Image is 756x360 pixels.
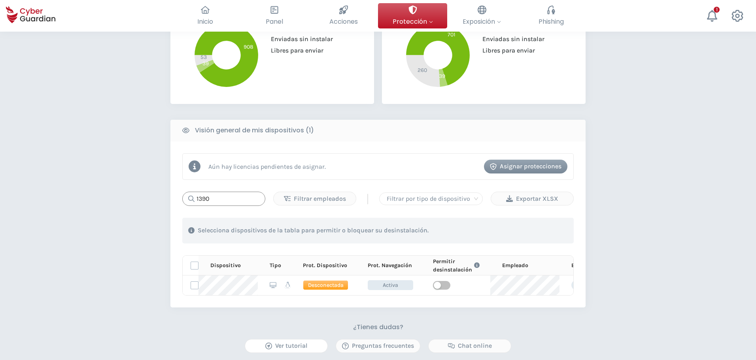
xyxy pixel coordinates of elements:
[476,47,535,54] span: Libres para enviar
[472,257,482,274] button: Link to FAQ information
[516,3,586,28] button: Phishing
[303,261,356,270] div: Prot. Dispositivo
[490,162,561,171] div: Asignar protecciones
[336,339,420,353] button: Preguntas frecuentes
[368,261,421,270] div: Prot. Navegación
[198,226,429,234] p: Selecciona dispositivos de la tabla para permitir o bloquear su desinstalación.
[240,3,309,28] button: Panel
[170,3,240,28] button: Inicio
[182,192,265,206] input: Buscar...
[491,192,574,205] button: Exportar XLSX
[433,257,490,274] div: Permitir desinstalación
[266,17,283,26] span: Panel
[447,3,516,28] button: Exposición
[251,341,321,351] div: Ver tutorial
[265,35,333,43] span: Enviadas sin instalar
[270,261,291,270] div: Tipo
[484,160,567,173] button: Asignar protecciones
[309,3,378,28] button: Acciones
[368,280,413,290] span: Activa
[539,17,564,26] span: Phishing
[353,323,403,331] h3: ¿Tienes dudas?
[265,47,323,54] span: Libres para enviar
[303,280,348,290] span: Desconectada
[280,194,350,204] div: Filtrar empleados
[502,261,559,270] div: Empleado
[435,341,505,351] div: Chat online
[571,261,616,270] div: Etiquetas
[197,17,213,26] span: Inicio
[195,126,314,135] b: Visión general de mis dispositivos (1)
[463,17,501,26] span: Exposición
[497,194,567,204] div: Exportar XLSX
[428,339,511,353] button: Chat online
[342,341,414,351] div: Preguntas frecuentes
[476,35,544,43] span: Enviadas sin instalar
[210,261,258,270] div: Dispositivo
[378,3,447,28] button: Protección
[273,192,356,205] button: Filtrar empleados
[208,163,326,170] p: Aún hay licencias pendientes de asignar.
[245,339,328,353] button: Ver tutorial
[329,17,358,26] span: Acciones
[366,193,369,205] span: |
[714,7,720,13] div: 1
[393,17,433,26] span: Protección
